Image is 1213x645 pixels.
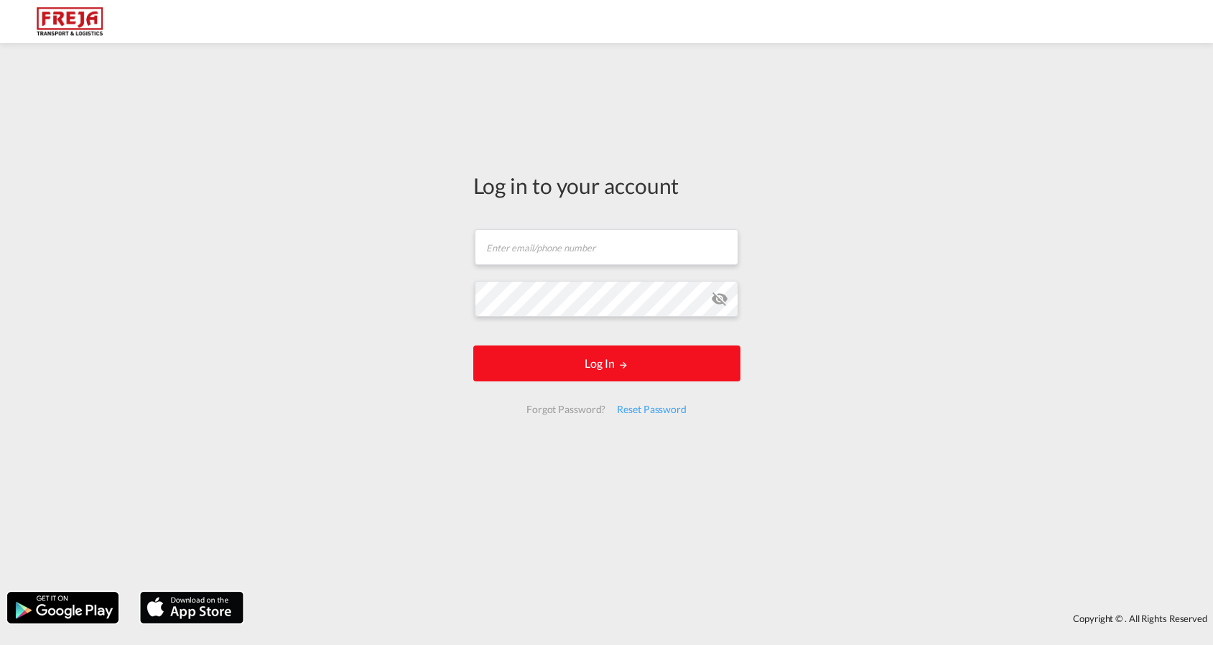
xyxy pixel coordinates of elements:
div: Copyright © . All Rights Reserved [251,606,1213,631]
input: Enter email/phone number [475,229,738,265]
img: 586607c025bf11f083711d99603023e7.png [22,6,118,38]
div: Forgot Password? [521,396,611,422]
div: Log in to your account [473,170,740,200]
img: google.png [6,590,120,625]
md-icon: icon-eye-off [711,290,728,307]
div: Reset Password [611,396,692,422]
button: LOGIN [473,345,740,381]
img: apple.png [139,590,245,625]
